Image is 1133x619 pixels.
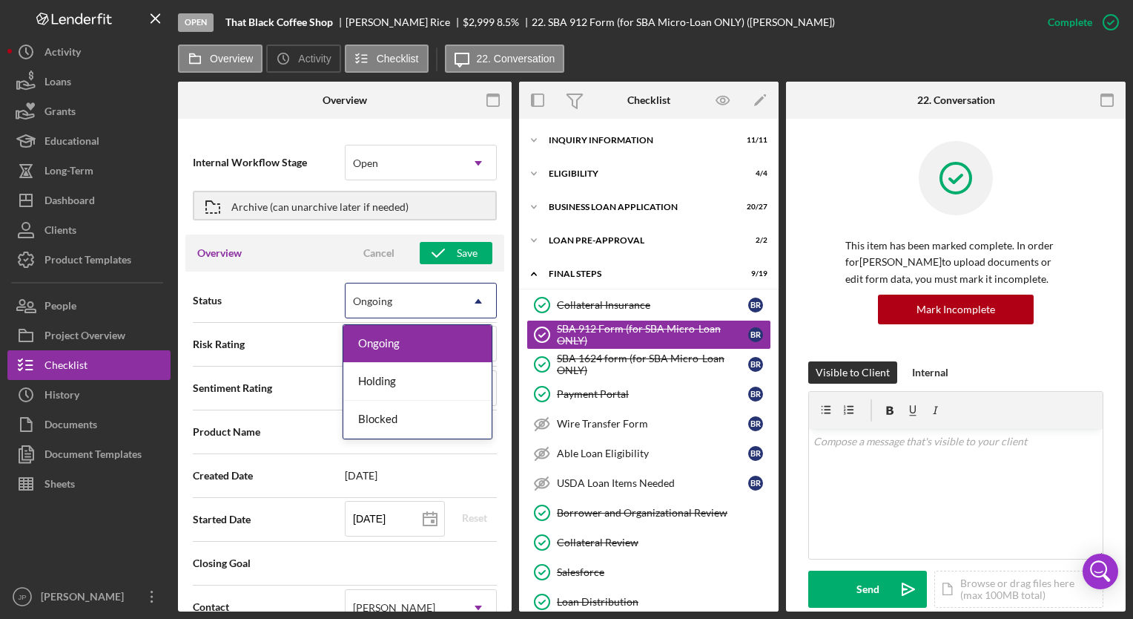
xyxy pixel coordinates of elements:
[477,53,555,65] label: 22. Conversation
[549,169,730,178] div: ELIGIBILITY
[549,236,730,245] div: LOAN PRE-APPROVAL
[193,337,345,352] span: Risk Rating
[526,320,771,350] a: SBA 912 Form (for SBA Micro-Loan ONLY)BR
[193,155,345,170] span: Internal Workflow Stage
[7,469,171,499] button: Sheets
[44,215,76,249] div: Clients
[44,350,87,384] div: Checklist
[44,380,79,413] div: History
[557,353,748,376] div: SBA 1624 form (for SBA Micro-Loan ONLY)
[748,446,763,461] div: B R
[44,469,75,502] div: Sheets
[197,246,242,261] h3: Overview
[210,53,253,65] label: Overview
[549,269,730,278] div: FINAL STEPS
[912,361,948,384] div: Internal
[748,387,763,402] div: B R
[526,290,771,320] a: Collateral InsuranceBR
[741,169,767,178] div: 4 / 4
[7,350,171,380] button: Checklist
[557,477,748,489] div: USDA Loan Items Needed
[526,498,771,528] a: Borrower and Organizational Review
[44,37,81,71] div: Activity
[1083,554,1118,589] div: Open Intercom Messenger
[420,242,492,264] button: Save
[343,325,492,363] div: Ongoing
[44,96,76,130] div: Grants
[905,361,956,384] button: Internal
[342,242,416,264] button: Cancel
[7,291,171,321] button: People
[557,299,748,311] div: Collateral Insurance
[298,53,331,65] label: Activity
[363,242,394,264] div: Cancel
[7,380,171,410] button: History
[7,245,171,275] button: Product Templates
[44,126,99,160] div: Educational
[193,381,345,396] span: Sentiment Rating
[7,439,171,469] button: Document Templates
[526,379,771,409] a: Payment PortalBR
[917,94,995,106] div: 22. Conversation
[748,298,763,312] div: B R
[445,45,565,73] button: 22. Conversation
[741,236,767,245] div: 2 / 2
[741,136,767,145] div: 11 / 11
[526,439,771,468] a: Able Loan EligibilityBR
[7,186,171,215] button: Dashboard
[557,388,748,400] div: Payment Portal
[816,361,890,384] div: Visible to Client
[7,67,171,96] button: Loans
[345,470,497,482] span: [DATE]
[231,192,409,219] div: Archive (can unarchive later if needed)
[353,602,435,614] div: [PERSON_NAME]
[627,94,670,106] div: Checklist
[193,191,497,220] button: Archive (can unarchive later if needed)
[532,16,835,28] div: 22. SBA 912 Form (for SBA Micro-Loan ONLY) ([PERSON_NAME])
[346,16,463,28] div: [PERSON_NAME] Rice
[18,593,26,601] text: JP
[7,96,171,126] a: Grants
[193,556,345,571] span: Closing Goal
[557,596,770,608] div: Loan Distribution
[497,16,519,28] div: 8.5 %
[1048,7,1092,37] div: Complete
[345,45,429,73] button: Checklist
[193,468,345,483] span: Created Date
[557,507,770,519] div: Borrower and Organizational Review
[7,321,171,350] button: Project Overview
[557,537,770,548] div: Collateral Review
[462,507,487,529] div: Reset
[343,401,492,439] div: Blocked
[7,126,171,156] button: Educational
[44,67,71,100] div: Loans
[225,16,333,28] b: That Black Coffee Shop
[7,215,171,245] a: Clients
[193,512,345,527] span: Started Date
[856,571,879,608] div: Send
[44,439,142,473] div: Document Templates
[748,416,763,431] div: B R
[557,323,748,347] div: SBA 912 Form (for SBA Micro-Loan ONLY)
[7,156,171,186] a: Long-Term
[526,557,771,587] a: Salesforce
[7,410,171,439] button: Documents
[178,45,262,73] button: Overview
[748,327,763,342] div: B R
[748,476,763,491] div: B R
[557,448,748,459] div: Able Loan Eligibility
[37,582,133,615] div: [PERSON_NAME]
[526,409,771,439] a: Wire Transfer FormBR
[457,242,478,264] div: Save
[193,425,345,439] span: Product Name
[808,361,897,384] button: Visible to Client
[7,37,171,67] button: Activity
